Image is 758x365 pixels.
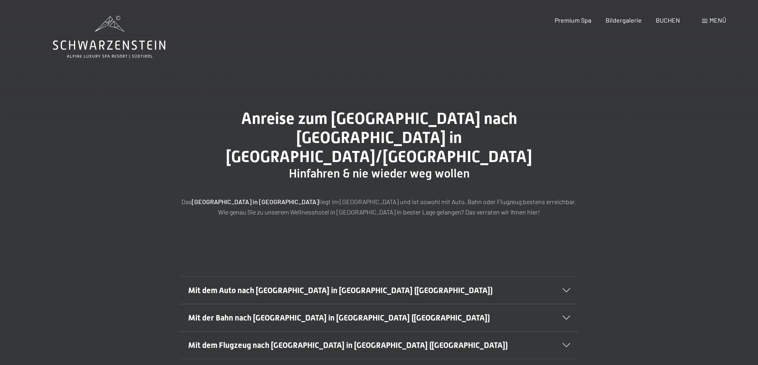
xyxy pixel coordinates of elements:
span: Hinfahren & nie wieder weg wollen [289,166,470,180]
strong: [GEOGRAPHIC_DATA] in [GEOGRAPHIC_DATA] [192,198,319,205]
span: Anreise zum [GEOGRAPHIC_DATA] nach [GEOGRAPHIC_DATA] in [GEOGRAPHIC_DATA]/[GEOGRAPHIC_DATA] [226,109,532,166]
span: Mit dem Flugzeug nach [GEOGRAPHIC_DATA] in [GEOGRAPHIC_DATA] ([GEOGRAPHIC_DATA]) [188,340,508,350]
p: Das liegt im [GEOGRAPHIC_DATA] und ist sowohl mit Auto, Bahn oder Flugzeug bestens erreichbar. Wi... [180,197,578,217]
a: BUCHEN [656,16,680,24]
a: Bildergalerie [606,16,642,24]
span: Menü [709,16,726,24]
span: Mit der Bahn nach [GEOGRAPHIC_DATA] in [GEOGRAPHIC_DATA] ([GEOGRAPHIC_DATA]) [188,313,490,323]
a: Premium Spa [555,16,591,24]
span: Mit dem Auto nach [GEOGRAPHIC_DATA] in [GEOGRAPHIC_DATA] ([GEOGRAPHIC_DATA]) [188,286,493,295]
